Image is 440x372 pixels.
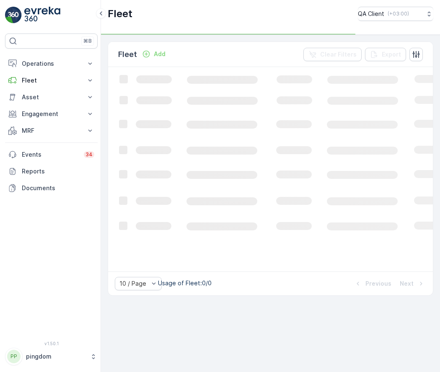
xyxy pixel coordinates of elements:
button: Previous [353,279,392,289]
p: 34 [85,151,93,158]
p: Next [400,279,414,288]
p: Add [154,50,166,58]
a: Documents [5,180,98,196]
button: Clear Filters [303,48,362,61]
button: Add [139,49,169,59]
p: Documents [22,184,94,192]
p: Fleet [118,49,137,60]
p: Fleet [22,76,81,85]
button: Asset [5,89,98,106]
p: pingdom [26,352,86,361]
a: Events34 [5,146,98,163]
p: Operations [22,59,81,68]
button: PPpingdom [5,348,98,365]
p: Fleet [108,7,132,21]
button: QA Client(+03:00) [358,7,433,21]
button: Export [365,48,406,61]
p: Export [382,50,401,59]
p: ⌘B [83,38,92,44]
p: Reports [22,167,94,176]
img: logo_light-DOdMpM7g.png [24,7,60,23]
p: MRF [22,127,81,135]
a: Reports [5,163,98,180]
button: MRF [5,122,98,139]
button: Operations [5,55,98,72]
span: v 1.50.1 [5,341,98,346]
p: Previous [365,279,391,288]
div: PP [7,350,21,363]
p: Events [22,150,79,159]
p: Clear Filters [320,50,357,59]
button: Next [399,279,426,289]
p: Asset [22,93,81,101]
p: Usage of Fleet : 0/0 [158,279,212,287]
img: logo [5,7,22,23]
button: Engagement [5,106,98,122]
button: Fleet [5,72,98,89]
p: QA Client [358,10,384,18]
p: Engagement [22,110,81,118]
p: ( +03:00 ) [388,10,409,17]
